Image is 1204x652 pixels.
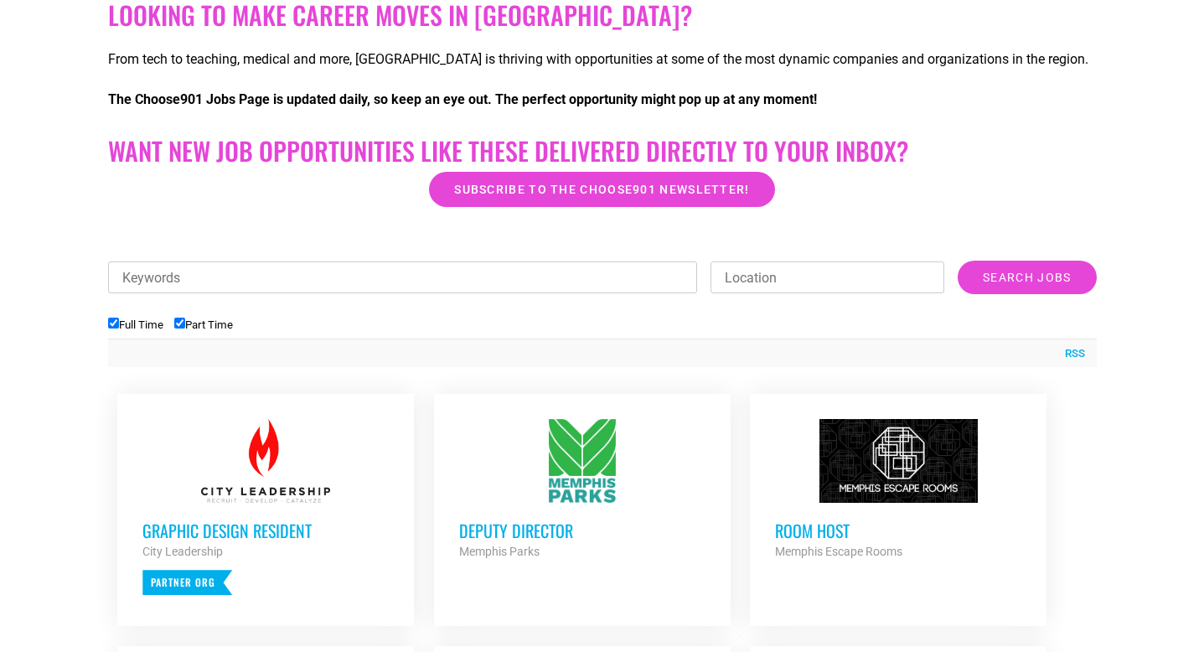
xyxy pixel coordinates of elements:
h3: Deputy Director [459,520,705,541]
input: Part Time [174,318,185,329]
input: Full Time [108,318,119,329]
strong: The Choose901 Jobs Page is updated daily, so keep an eye out. The perfect opportunity might pop u... [108,91,817,107]
h3: Room Host [775,520,1021,541]
h2: Want New Job Opportunities like these Delivered Directly to your Inbox? [108,136,1097,166]
span: Subscribe to the Choose901 newsletter! [454,184,749,195]
input: Keywords [108,261,698,293]
h3: Graphic Design Resident [142,520,389,541]
p: Partner Org [142,570,232,595]
strong: Memphis Parks [459,545,540,558]
input: Search Jobs [958,261,1096,294]
label: Full Time [108,318,163,331]
a: Subscribe to the Choose901 newsletter! [429,172,774,207]
strong: Memphis Escape Rooms [775,545,902,558]
a: Graphic Design Resident City Leadership Partner Org [117,394,414,620]
label: Part Time [174,318,233,331]
a: RSS [1057,345,1085,362]
a: Deputy Director Memphis Parks [434,394,731,587]
input: Location [711,261,944,293]
p: From tech to teaching, medical and more, [GEOGRAPHIC_DATA] is thriving with opportunities at some... [108,49,1097,70]
a: Room Host Memphis Escape Rooms [750,394,1046,587]
strong: City Leadership [142,545,223,558]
